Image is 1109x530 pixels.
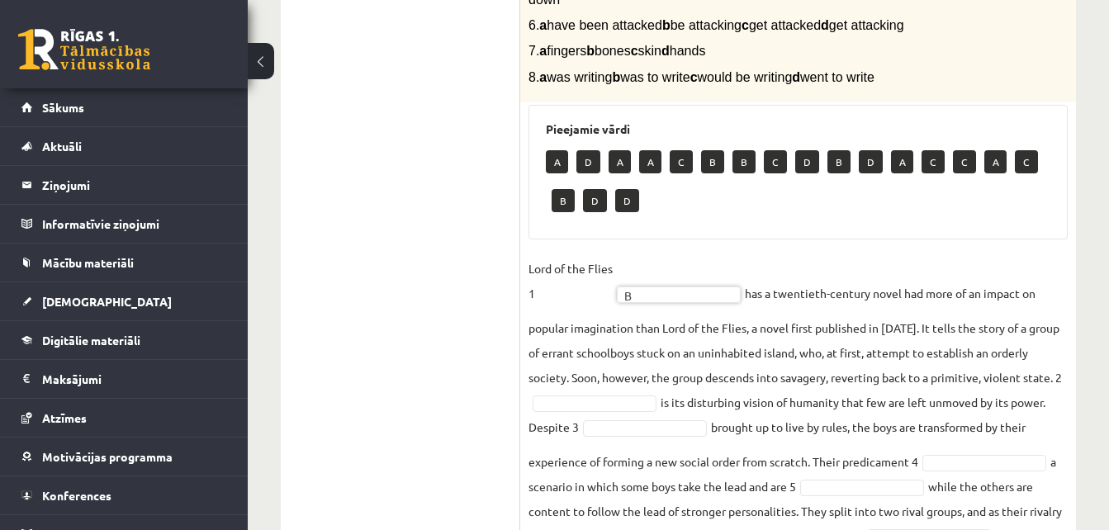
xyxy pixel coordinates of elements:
span: B [624,287,718,304]
span: Mācību materiāli [42,255,134,270]
h3: Pieejamie vārdi [546,122,1050,136]
span: Sākums [42,100,84,115]
a: Konferences [21,476,227,514]
span: Digitālie materiāli [42,333,140,348]
p: A [639,150,661,173]
legend: Ziņojumi [42,166,227,204]
span: Atzīmes [42,410,87,425]
p: B [827,150,851,173]
p: D [583,189,607,212]
p: C [1015,150,1038,173]
b: b [612,70,620,84]
b: c [690,70,698,84]
b: d [661,44,670,58]
p: Despite 3 [528,414,579,439]
b: a [539,44,547,58]
a: Mācību materiāli [21,244,227,282]
p: C [764,150,787,173]
span: Konferences [42,488,111,503]
a: B [617,286,741,303]
b: a [539,18,547,32]
b: d [792,70,800,84]
a: Ziņojumi [21,166,227,204]
b: d [821,18,829,32]
a: [DEMOGRAPHIC_DATA] [21,282,227,320]
p: A [609,150,631,173]
p: C [922,150,945,173]
p: D [859,150,883,173]
a: Digitālie materiāli [21,321,227,359]
p: A [546,150,568,173]
b: c [631,44,638,58]
p: D [576,150,600,173]
span: 6. have been attacked be attacking get attacked get attacking [528,18,904,32]
span: Motivācijas programma [42,449,173,464]
a: Sākums [21,88,227,126]
b: b [662,18,671,32]
span: Aktuāli [42,139,82,154]
b: c [742,18,749,32]
a: Informatīvie ziņojumi [21,205,227,243]
p: C [953,150,976,173]
span: 8. was writing was to write would be writing went to write [528,70,874,84]
a: Atzīmes [21,399,227,437]
a: Maksājumi [21,360,227,398]
span: [DEMOGRAPHIC_DATA] [42,294,172,309]
span: 7. fingers bones skin hands [528,44,705,58]
b: a [539,70,547,84]
legend: Maksājumi [42,360,227,398]
p: D [615,189,639,212]
a: Rīgas 1. Tālmācības vidusskola [18,29,150,70]
legend: Informatīvie ziņojumi [42,205,227,243]
p: B [701,150,724,173]
p: A [984,150,1007,173]
p: B [552,189,575,212]
p: A [891,150,913,173]
p: Lord of the Flies 1 [528,256,613,305]
p: D [795,150,819,173]
p: B [732,150,756,173]
a: Aktuāli [21,127,227,165]
b: b [586,44,595,58]
a: Motivācijas programma [21,438,227,476]
p: C [670,150,693,173]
